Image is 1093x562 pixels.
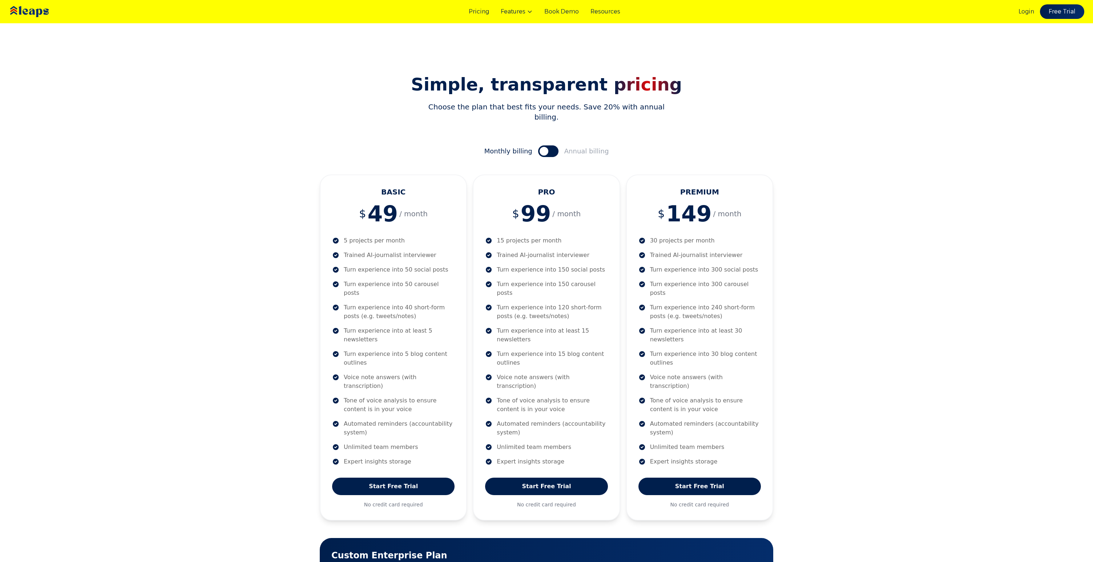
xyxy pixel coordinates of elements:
[650,350,761,367] p: Turn experience into 30 blog content outlines
[344,303,455,321] p: Turn experience into 40 short-form posts (e.g. tweets/notes)
[650,326,761,344] p: Turn experience into at least 30 newsletters
[344,396,455,414] p: Tone of voice analysis to ensure content is in your voice
[359,207,366,220] span: $
[332,501,455,508] p: No credit card required
[650,443,725,451] p: Unlimited team members
[650,396,761,414] p: Tone of voice analysis to ensure content is in your voice
[485,501,608,508] p: No credit card required
[1019,7,1034,16] a: Login
[344,326,455,344] p: Turn experience into at least 5 newsletters
[650,373,761,390] p: Voice note answers (with transcription)
[497,236,561,245] p: 15 projects per month
[650,420,761,437] p: Automated reminders (accountability system)
[320,76,773,93] h2: Simple, transparent
[344,350,455,367] p: Turn experience into 5 blog content outlines
[650,251,743,260] p: Trained AI-journalist interviewer
[485,478,608,495] a: Start Free Trial
[497,280,608,297] p: Turn experience into 150 carousel posts
[367,203,398,225] span: 49
[344,373,455,390] p: Voice note answers (with transcription)
[521,203,551,225] span: 99
[344,420,455,437] p: Automated reminders (accountability system)
[497,420,608,437] p: Automated reminders (accountability system)
[658,207,665,220] span: $
[344,251,436,260] p: Trained AI-journalist interviewer
[650,280,761,297] p: Turn experience into 300 carousel posts
[469,7,489,16] a: Pricing
[344,265,448,274] p: Turn experience into 50 social posts
[501,7,533,16] button: Features
[638,187,761,197] h3: PREMIUM
[544,7,579,16] a: Book Demo
[344,457,411,466] p: Expert insights storage
[497,350,608,367] p: Turn experience into 15 blog content outlines
[512,207,519,220] span: $
[564,146,609,156] span: Annual billing
[497,265,605,274] p: Turn experience into 150 social posts
[614,74,682,95] span: pricing
[344,236,405,245] p: 5 projects per month
[650,265,758,274] p: Turn experience into 300 social posts
[638,478,761,495] a: Start Free Trial
[331,550,551,561] h3: Custom Enterprise Plan
[497,457,564,466] p: Expert insights storage
[497,373,608,390] p: Voice note answers (with transcription)
[497,303,608,321] p: Turn experience into 120 short-form posts (e.g. tweets/notes)
[497,443,571,451] p: Unlimited team members
[650,236,715,245] p: 30 projects per month
[666,203,711,225] span: 149
[497,251,589,260] p: Trained AI-journalist interviewer
[332,187,455,197] h3: BASIC
[650,457,718,466] p: Expert insights storage
[650,303,761,321] p: Turn experience into 240 short-form posts (e.g. tweets/notes)
[552,209,581,219] span: / month
[485,187,608,197] h3: PRO
[497,396,608,414] p: Tone of voice analysis to ensure content is in your voice
[484,146,532,156] span: Monthly billing
[399,209,428,219] span: / month
[713,209,741,219] span: / month
[344,280,455,297] p: Turn experience into 50 carousel posts
[424,102,669,122] p: Choose the plan that best fits your needs. Save 20% with annual billing.
[590,7,620,16] a: Resources
[9,1,70,22] img: Leaps Logo
[497,326,608,344] p: Turn experience into at least 15 newsletters
[332,478,455,495] a: Start Free Trial
[344,443,418,451] p: Unlimited team members
[638,501,761,508] p: No credit card required
[1040,4,1084,19] a: Free Trial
